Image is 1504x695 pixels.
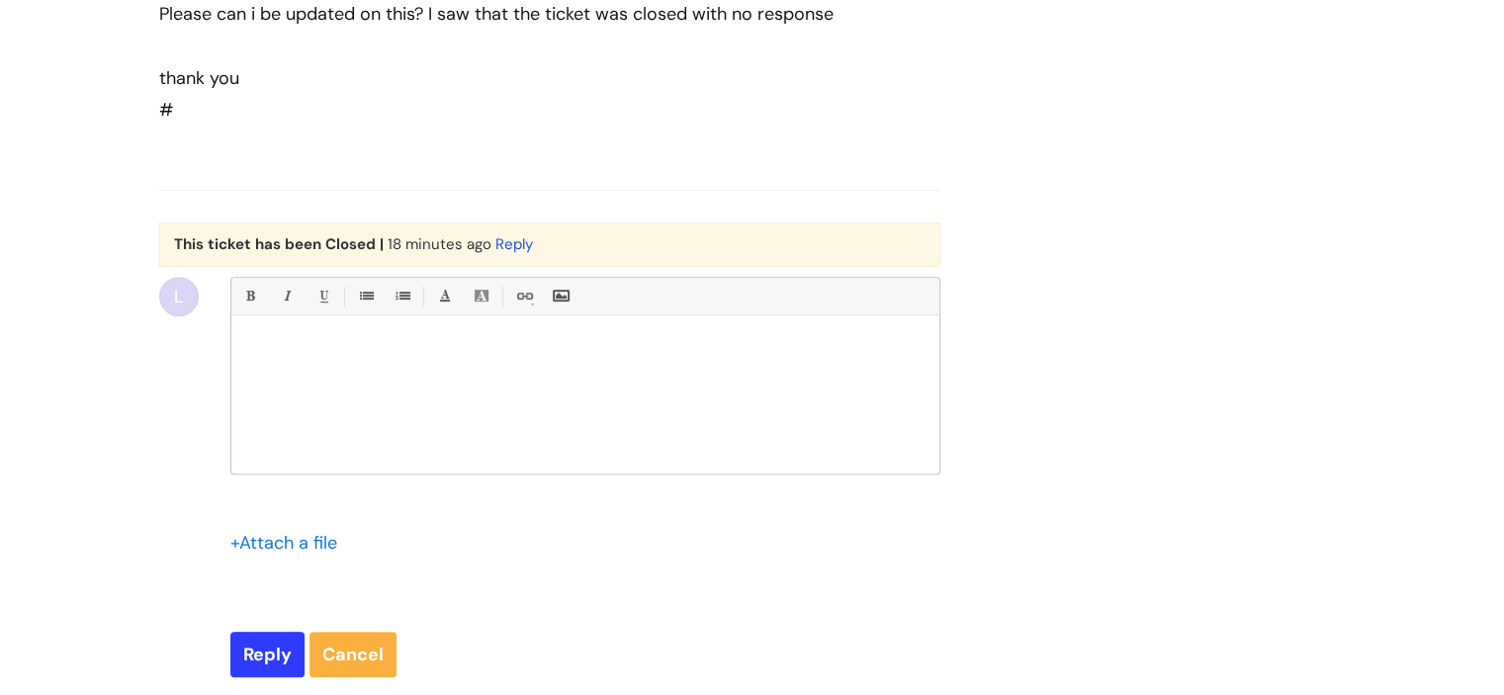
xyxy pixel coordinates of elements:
[310,632,397,677] a: Cancel
[548,284,573,308] a: Insert Image...
[159,62,869,94] div: thank you
[495,234,533,254] a: Reply
[390,284,414,308] a: 1. Ordered List (Ctrl-Shift-8)
[469,284,493,308] a: Back Color
[159,277,199,316] div: L
[432,284,457,308] a: Font Color
[230,632,305,677] input: Reply
[388,234,491,254] span: Thu, 2 Oct, 2025 at 2:09 PM
[511,284,536,308] a: Link
[353,284,378,308] a: • Unordered List (Ctrl-Shift-7)
[230,527,349,559] div: Attach a file
[274,284,299,308] a: Italic (Ctrl-I)
[174,234,384,254] b: This ticket has been Closed |
[237,284,262,308] a: Bold (Ctrl-B)
[310,284,335,308] a: Underline(Ctrl-U)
